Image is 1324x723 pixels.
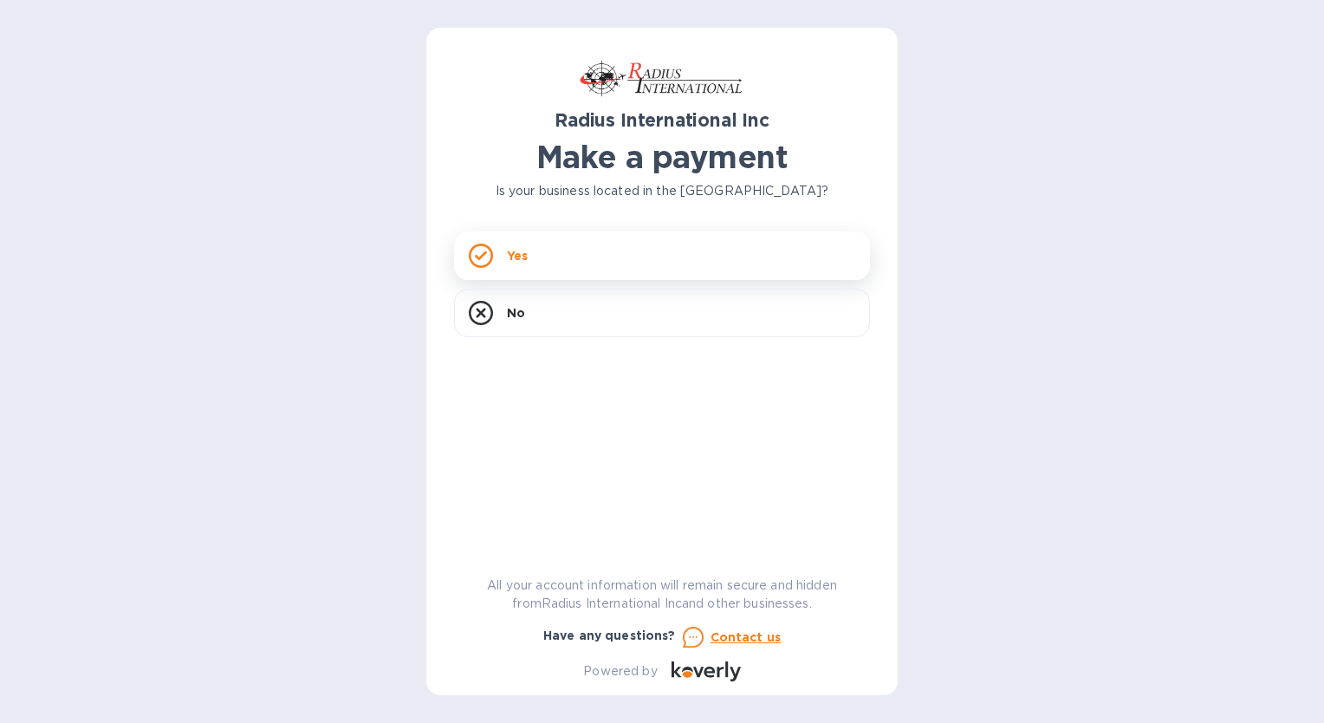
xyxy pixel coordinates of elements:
p: No [507,304,525,322]
u: Contact us [711,630,782,644]
p: All your account information will remain secure and hidden from Radius International Inc and othe... [454,576,870,613]
p: Yes [507,247,528,264]
b: Radius International Inc [555,109,769,131]
p: Powered by [583,662,657,681]
p: Is your business located in the [GEOGRAPHIC_DATA]? [454,182,870,200]
h1: Make a payment [454,139,870,175]
b: Have any questions? [543,629,676,642]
